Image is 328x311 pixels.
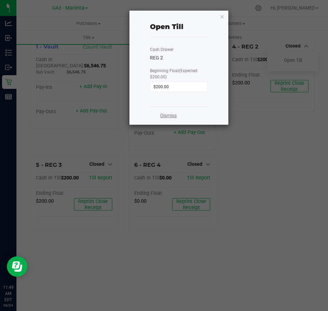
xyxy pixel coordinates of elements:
span: Beginning Float [150,68,198,79]
a: Dismiss [160,112,177,119]
label: Cash Drawer [150,46,174,53]
iframe: Resource center [7,256,27,277]
div: Open Till [150,22,184,32]
div: REG 2 [150,54,208,62]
